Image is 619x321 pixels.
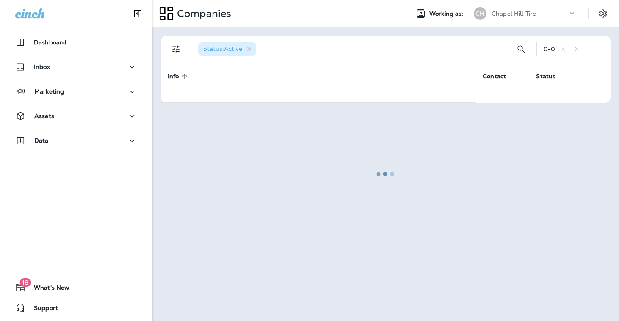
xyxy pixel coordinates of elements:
button: Data [8,132,144,149]
span: Support [25,304,58,315]
button: Collapse Sidebar [126,5,149,22]
button: 18What's New [8,279,144,296]
span: Working as: [429,10,465,17]
p: Assets [34,113,54,119]
span: 18 [19,278,31,287]
p: Data [34,137,49,144]
p: Marketing [34,88,64,95]
button: Marketing [8,83,144,100]
div: CH [474,7,486,20]
p: Chapel Hill Tire [492,10,536,17]
button: Support [8,299,144,316]
p: Dashboard [34,39,66,46]
button: Settings [595,6,611,21]
span: What's New [25,284,69,294]
p: Inbox [34,64,50,70]
button: Inbox [8,58,144,75]
button: Dashboard [8,34,144,51]
button: Assets [8,108,144,125]
p: Companies [174,7,231,20]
